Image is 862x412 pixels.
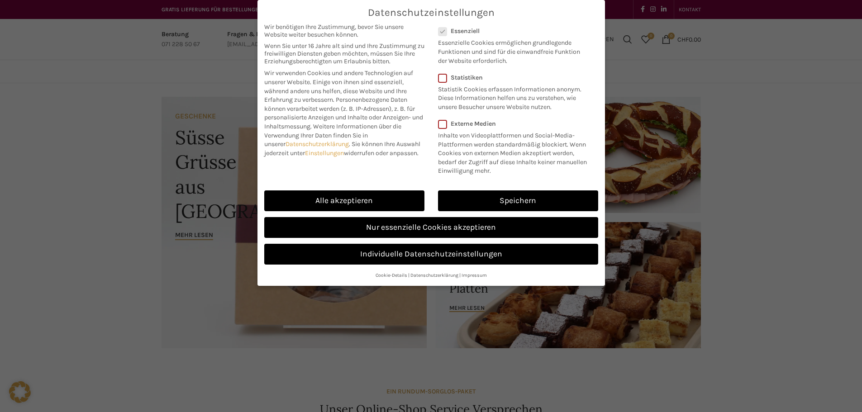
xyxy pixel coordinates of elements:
span: Datenschutzeinstellungen [368,7,495,19]
p: Inhalte von Videoplattformen und Social-Media-Plattformen werden standardmäßig blockiert. Wenn Co... [438,128,592,175]
span: Weitere Informationen über die Verwendung Ihrer Daten finden Sie in unserer . [264,123,401,148]
p: Statistik Cookies erfassen Informationen anonym. Diese Informationen helfen uns zu verstehen, wie... [438,81,586,112]
a: Impressum [462,272,487,278]
label: Essenziell [438,27,586,35]
a: Alle akzeptieren [264,190,424,211]
label: Externe Medien [438,120,592,128]
span: Wenn Sie unter 16 Jahre alt sind und Ihre Zustimmung zu freiwilligen Diensten geben möchten, müss... [264,42,424,65]
p: Essenzielle Cookies ermöglichen grundlegende Funktionen und sind für die einwandfreie Funktion de... [438,35,586,65]
span: Sie können Ihre Auswahl jederzeit unter widerrufen oder anpassen. [264,140,420,157]
a: Nur essenzielle Cookies akzeptieren [264,217,598,238]
label: Statistiken [438,74,586,81]
a: Datenschutzerklärung [286,140,349,148]
span: Wir verwenden Cookies und andere Technologien auf unserer Website. Einige von ihnen sind essenzie... [264,69,413,104]
a: Cookie-Details [376,272,407,278]
a: Einstellungen [305,149,344,157]
a: Speichern [438,190,598,211]
span: Wir benötigen Ihre Zustimmung, bevor Sie unsere Website weiter besuchen können. [264,23,424,38]
a: Datenschutzerklärung [410,272,458,278]
span: Personenbezogene Daten können verarbeitet werden (z. B. IP-Adressen), z. B. für personalisierte A... [264,96,423,130]
a: Individuelle Datenschutzeinstellungen [264,244,598,265]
